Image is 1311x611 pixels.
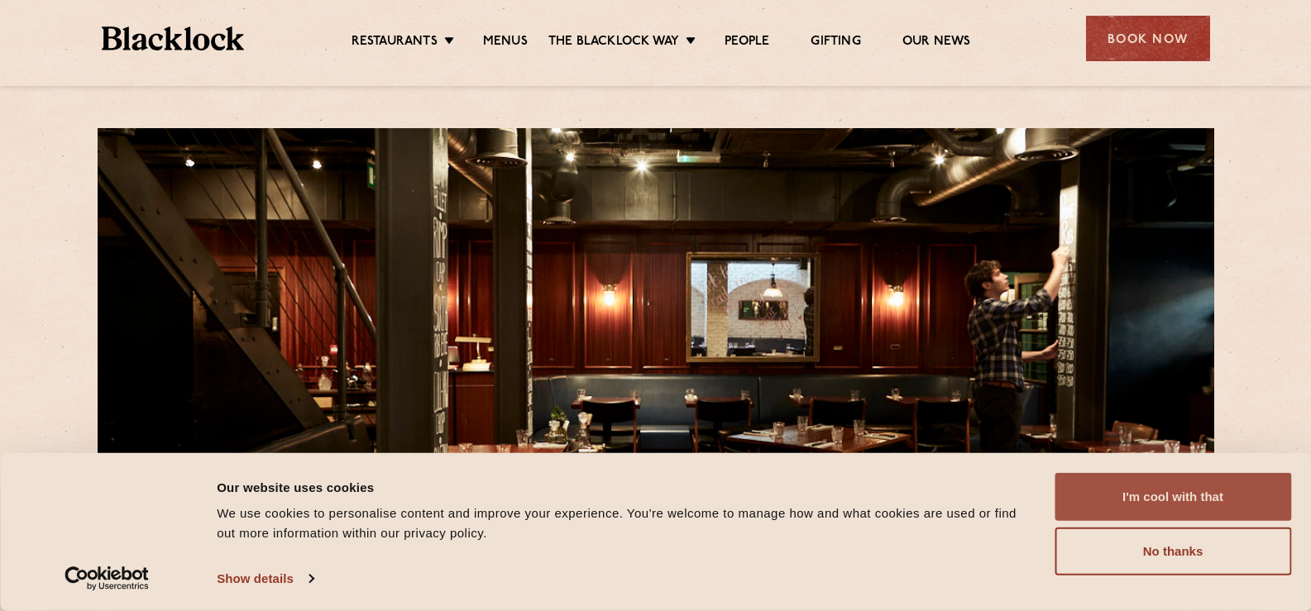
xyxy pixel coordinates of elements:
[1055,473,1291,521] button: I'm cool with that
[102,26,245,50] img: BL_Textured_Logo-footer-cropped.svg
[725,34,769,52] a: People
[548,34,679,52] a: The Blacklock Way
[217,566,313,591] a: Show details
[35,566,179,591] a: Usercentrics Cookiebot - opens in a new window
[217,477,1017,497] div: Our website uses cookies
[811,34,860,52] a: Gifting
[483,34,528,52] a: Menus
[902,34,971,52] a: Our News
[217,504,1017,543] div: We use cookies to personalise content and improve your experience. You're welcome to manage how a...
[1055,527,1291,575] button: No thanks
[352,34,438,52] a: Restaurants
[1086,16,1210,61] div: Book Now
